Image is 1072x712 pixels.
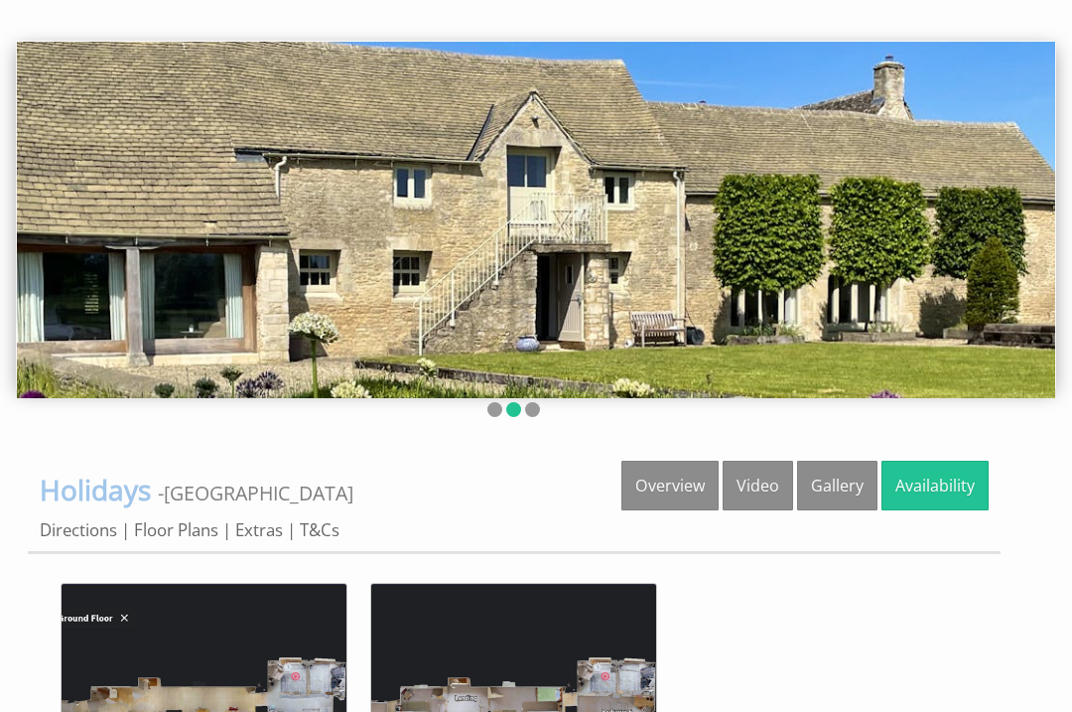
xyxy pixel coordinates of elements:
[300,518,339,541] a: T&Cs
[40,471,158,508] a: Holidays
[797,461,877,510] a: Gallery
[235,518,283,541] a: Extras
[881,461,989,510] a: Availability
[134,518,218,541] a: Floor Plans
[158,480,353,506] span: -
[621,461,719,510] a: Overview
[40,471,151,508] span: Holidays
[164,480,353,506] a: [GEOGRAPHIC_DATA]
[40,518,117,541] a: Directions
[723,461,793,510] a: Video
